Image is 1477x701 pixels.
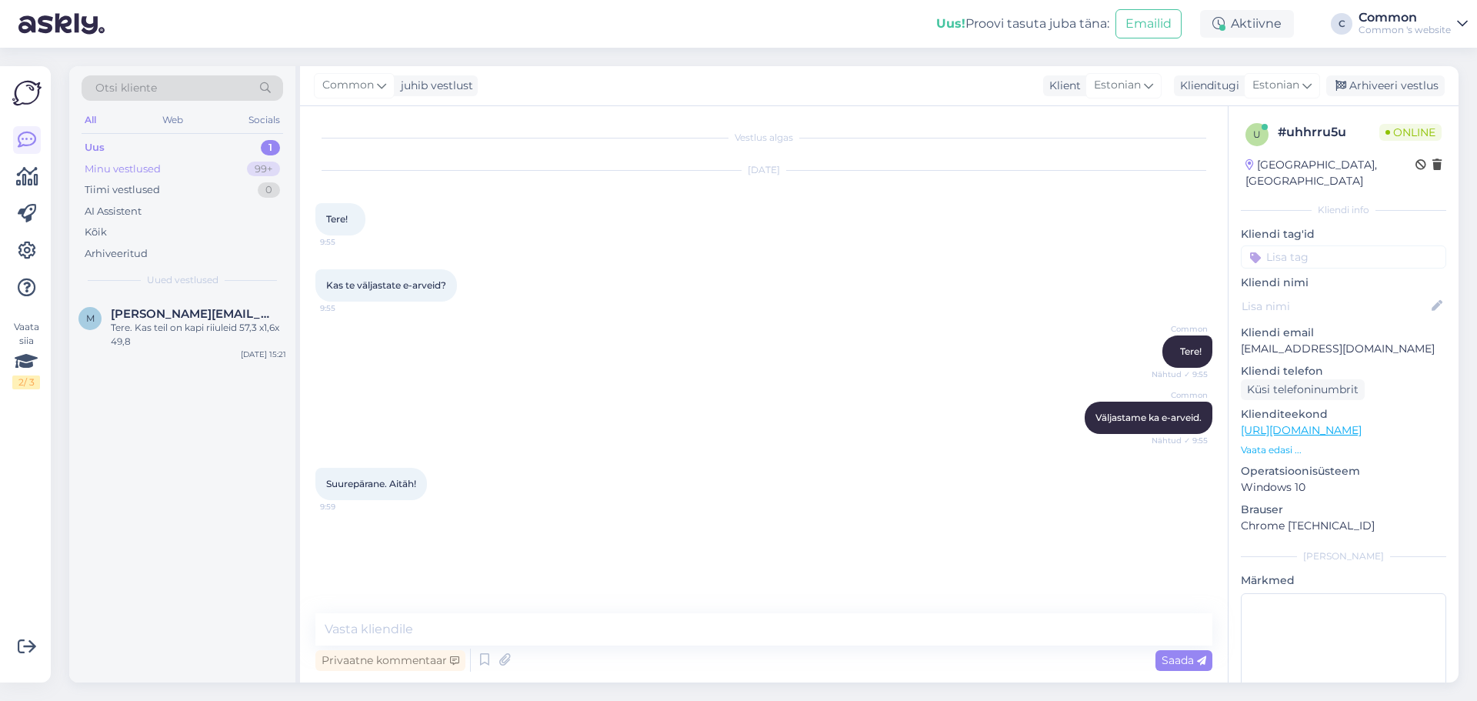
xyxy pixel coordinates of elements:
p: Klienditeekond [1241,406,1446,422]
span: 9:55 [320,302,378,314]
input: Lisa nimi [1242,298,1429,315]
span: Nähtud ✓ 9:55 [1150,369,1208,380]
div: juhib vestlust [395,78,473,94]
p: Windows 10 [1241,479,1446,496]
a: CommonCommon 's website [1359,12,1468,36]
p: Vaata edasi ... [1241,443,1446,457]
div: Küsi telefoninumbrit [1241,379,1365,400]
div: Kõik [85,225,107,240]
span: Tere! [326,213,348,225]
b: Uus! [936,16,965,31]
div: Arhiveeritud [85,246,148,262]
span: Otsi kliente [95,80,157,96]
div: Common 's website [1359,24,1451,36]
span: Uued vestlused [147,273,218,287]
span: 9:55 [320,236,378,248]
div: All [82,110,99,130]
div: Klienditugi [1174,78,1239,94]
input: Lisa tag [1241,245,1446,269]
div: 99+ [247,162,280,177]
a: [URL][DOMAIN_NAME] [1241,423,1362,437]
div: Arhiveeri vestlus [1326,75,1445,96]
div: Kliendi info [1241,203,1446,217]
div: Uus [85,140,105,155]
span: Estonian [1094,77,1141,94]
div: [PERSON_NAME] [1241,549,1446,563]
div: 1 [261,140,280,155]
p: Kliendi telefon [1241,363,1446,379]
span: Online [1379,124,1442,141]
div: 0 [258,182,280,198]
p: [EMAIL_ADDRESS][DOMAIN_NAME] [1241,341,1446,357]
span: Estonian [1252,77,1299,94]
div: # uhhrru5u [1278,123,1379,142]
p: Kliendi nimi [1241,275,1446,291]
div: Aktiivne [1200,10,1294,38]
div: AI Assistent [85,204,142,219]
div: Vaata siia [12,320,40,389]
span: Kas te väljastate e-arveid? [326,279,446,291]
div: [DATE] 15:21 [241,349,286,360]
span: Suurepärane. Aitäh! [326,478,416,489]
div: Proovi tasuta juba täna: [936,15,1109,33]
span: marianne.aasmae@gmail.com [111,307,271,321]
div: Socials [245,110,283,130]
span: Tere! [1180,345,1202,357]
span: Saada [1162,653,1206,667]
p: Kliendi tag'id [1241,226,1446,242]
span: 9:59 [320,501,378,512]
div: Common [1359,12,1451,24]
img: Askly Logo [12,78,42,108]
div: Privaatne kommentaar [315,650,465,671]
div: C [1331,13,1352,35]
div: 2 / 3 [12,376,40,389]
div: Tiimi vestlused [85,182,160,198]
span: Common [1150,323,1208,335]
div: Klient [1043,78,1081,94]
div: [DATE] [315,163,1212,177]
div: Minu vestlused [85,162,161,177]
span: m [86,312,95,324]
span: Common [1150,389,1208,401]
button: Emailid [1115,9,1182,38]
span: Nähtud ✓ 9:55 [1150,435,1208,446]
span: Common [322,77,374,94]
p: Brauser [1241,502,1446,518]
p: Kliendi email [1241,325,1446,341]
div: Vestlus algas [315,131,1212,145]
span: u [1253,129,1261,140]
p: Märkmed [1241,572,1446,589]
p: Operatsioonisüsteem [1241,463,1446,479]
div: Tere. Kas teil on kapi riiuleid 57,3 x1,6x 49,8 [111,321,286,349]
div: [GEOGRAPHIC_DATA], [GEOGRAPHIC_DATA] [1245,157,1415,189]
span: Väljastame ka e-arveid. [1095,412,1202,423]
div: Web [159,110,186,130]
p: Chrome [TECHNICAL_ID] [1241,518,1446,534]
